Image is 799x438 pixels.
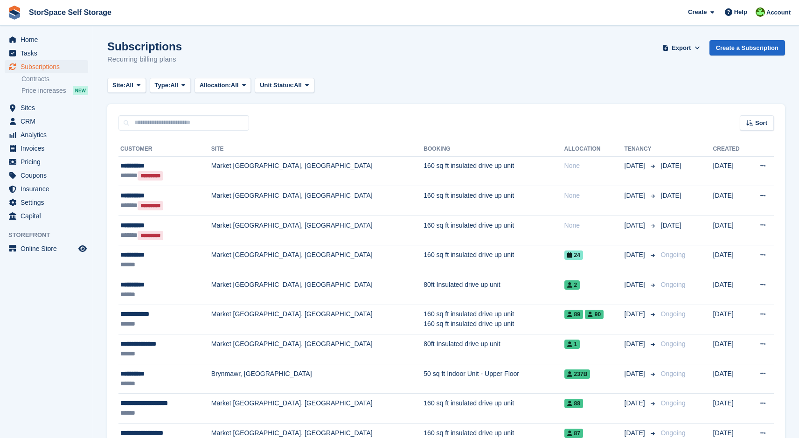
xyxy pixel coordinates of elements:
p: Recurring billing plans [107,54,182,65]
a: menu [5,155,88,168]
span: Ongoing [661,251,686,258]
span: [DATE] [625,398,647,408]
span: Ongoing [661,310,686,318]
span: Settings [21,196,76,209]
td: [DATE] [713,364,748,394]
div: NEW [73,86,88,95]
th: Tenancy [625,142,657,157]
td: [DATE] [713,394,748,424]
td: 80ft Insulated drive up unit [424,334,564,364]
td: 160 sq ft insulated drive up unit [424,394,564,424]
a: menu [5,101,88,114]
td: Brynmawr, [GEOGRAPHIC_DATA] [211,364,424,394]
a: menu [5,169,88,182]
td: Market [GEOGRAPHIC_DATA], [GEOGRAPHIC_DATA] [211,305,424,334]
span: Export [672,43,691,53]
span: [DATE] [625,339,647,349]
th: Customer [118,142,211,157]
span: Ongoing [661,429,686,437]
a: menu [5,142,88,155]
button: Export [661,40,702,56]
span: Tasks [21,47,76,60]
td: Market [GEOGRAPHIC_DATA], [GEOGRAPHIC_DATA] [211,275,424,305]
span: Subscriptions [21,60,76,73]
a: menu [5,196,88,209]
div: None [564,191,625,201]
a: menu [5,209,88,222]
span: Invoices [21,142,76,155]
span: [DATE] [625,309,647,319]
span: 1 [564,340,580,349]
td: [DATE] [713,156,748,186]
th: Created [713,142,748,157]
a: menu [5,60,88,73]
td: 50 sq ft Indoor Unit - Upper Floor [424,364,564,394]
span: Home [21,33,76,46]
td: [DATE] [713,275,748,305]
span: Ongoing [661,399,686,407]
span: Allocation: [200,81,231,90]
td: Market [GEOGRAPHIC_DATA], [GEOGRAPHIC_DATA] [211,334,424,364]
h1: Subscriptions [107,40,182,53]
a: Price increases NEW [21,85,88,96]
a: menu [5,242,88,255]
span: 87 [564,429,583,438]
td: 160 sq ft insulated drive up unit [424,156,564,186]
div: None [564,161,625,171]
span: Unit Status: [260,81,294,90]
th: Booking [424,142,564,157]
a: menu [5,115,88,128]
span: Create [688,7,707,17]
span: [DATE] [661,162,681,169]
a: menu [5,182,88,195]
button: Site: All [107,78,146,93]
button: Allocation: All [195,78,251,93]
span: 237b [564,369,591,379]
span: 90 [585,310,604,319]
span: Type: [155,81,171,90]
span: Ongoing [661,340,686,348]
span: All [125,81,133,90]
span: Storefront [8,230,93,240]
td: [DATE] [713,245,748,275]
span: Capital [21,209,76,222]
span: [DATE] [625,250,647,260]
span: Online Store [21,242,76,255]
span: 88 [564,399,583,408]
td: 160 sq ft insulated drive up unit 160 sq ft insulated drive up unit [424,305,564,334]
td: [DATE] [713,305,748,334]
span: Sites [21,101,76,114]
td: [DATE] [713,334,748,364]
span: Site: [112,81,125,90]
span: 2 [564,280,580,290]
span: [DATE] [661,222,681,229]
span: 24 [564,250,583,260]
span: [DATE] [625,191,647,201]
span: Coupons [21,169,76,182]
span: Ongoing [661,370,686,377]
span: Account [766,8,791,17]
td: Market [GEOGRAPHIC_DATA], [GEOGRAPHIC_DATA] [211,156,424,186]
span: [DATE] [625,161,647,171]
td: Market [GEOGRAPHIC_DATA], [GEOGRAPHIC_DATA] [211,245,424,275]
a: menu [5,128,88,141]
button: Unit Status: All [255,78,314,93]
span: All [170,81,178,90]
span: Help [734,7,747,17]
span: [DATE] [625,428,647,438]
td: 160 sq ft insulated drive up unit [424,186,564,216]
span: Analytics [21,128,76,141]
span: Pricing [21,155,76,168]
img: stora-icon-8386f47178a22dfd0bd8f6a31ec36ba5ce8667c1dd55bd0f319d3a0aa187defe.svg [7,6,21,20]
span: Sort [755,118,767,128]
img: Jon Pace [756,7,765,17]
span: [DATE] [625,369,647,379]
a: Preview store [77,243,88,254]
a: Create a Subscription [709,40,785,56]
div: None [564,221,625,230]
td: [DATE] [713,186,748,216]
span: [DATE] [625,221,647,230]
a: menu [5,47,88,60]
th: Allocation [564,142,625,157]
span: [DATE] [661,192,681,199]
